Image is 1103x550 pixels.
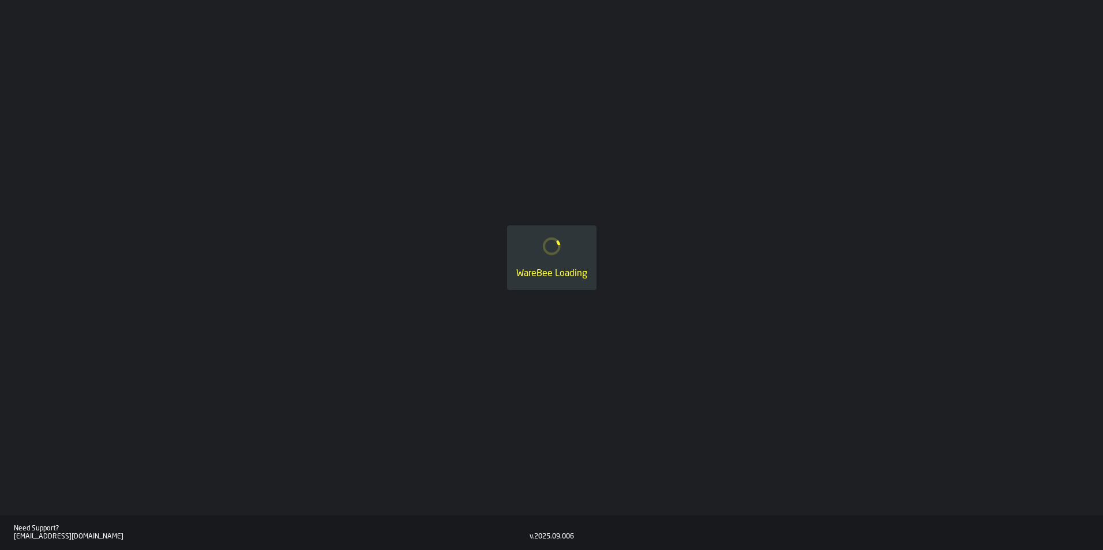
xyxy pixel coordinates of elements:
div: 2025.09.006 [534,533,574,541]
div: [EMAIL_ADDRESS][DOMAIN_NAME] [14,533,530,541]
div: Need Support? [14,525,530,533]
div: v. [530,533,534,541]
div: WareBee Loading [516,267,587,281]
a: Need Support?[EMAIL_ADDRESS][DOMAIN_NAME] [14,525,530,541]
